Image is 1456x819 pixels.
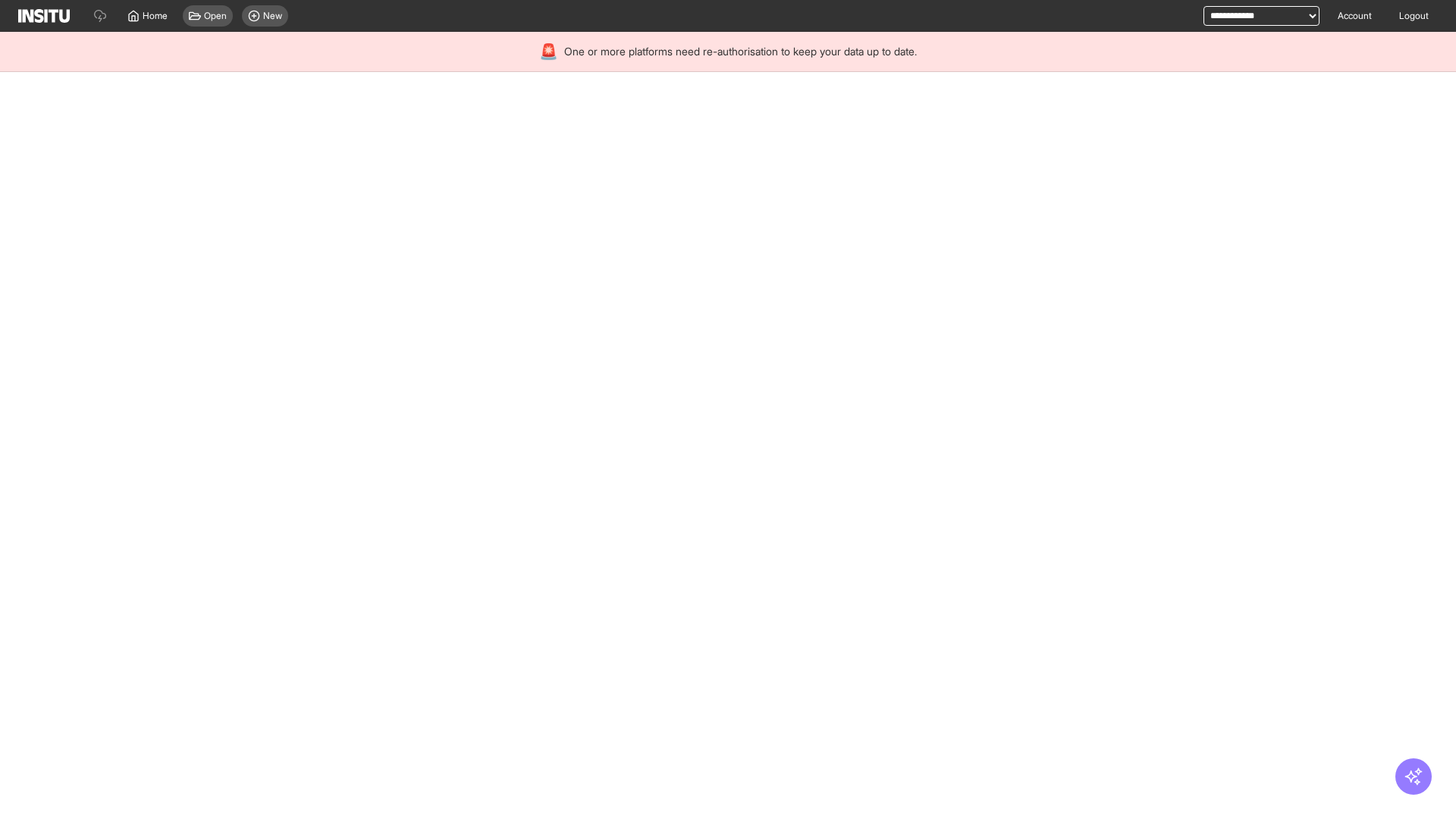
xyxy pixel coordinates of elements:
[564,44,917,59] span: One or more platforms need re-authorisation to keep your data up to date.
[539,41,558,62] div: 🚨
[143,10,168,22] span: Home
[18,9,70,23] img: Logo
[263,10,282,22] span: New
[204,10,227,22] span: Open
